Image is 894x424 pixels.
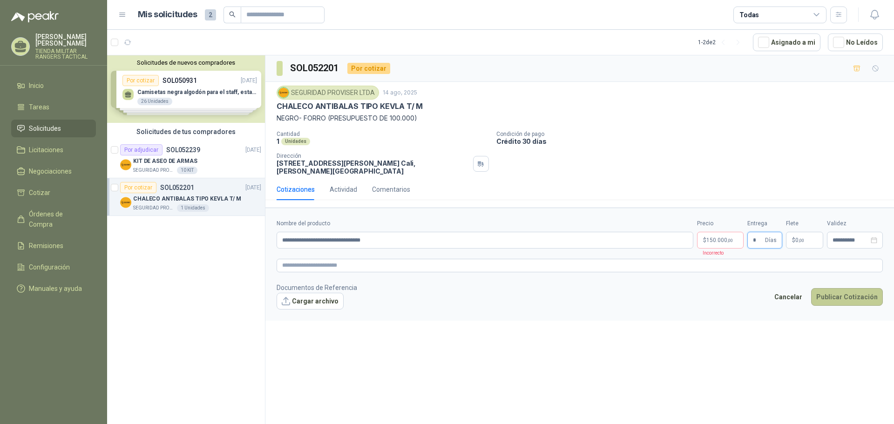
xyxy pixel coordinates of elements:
span: ,00 [799,238,804,243]
p: TIENDA MILITAR RANGERS TACTICAL [35,48,96,60]
div: 1 Unidades [177,204,209,212]
a: Por cotizarSOL052201[DATE] Company LogoCHALECO ANTIBALAS TIPO KEVLA T/ MSEGURIDAD PROVISER LTDA1 ... [107,178,265,216]
p: 14 ago, 2025 [383,88,417,97]
span: 2 [205,9,216,20]
a: Configuración [11,258,96,276]
span: 0 [795,237,804,243]
p: KIT DE ASEO DE ARMAS [133,157,197,166]
span: Cotizar [29,188,50,198]
span: Días [765,232,777,248]
a: Cotizar [11,184,96,202]
p: NEGRO- FORRO (PRESUPUESTO DE 100.000) [277,113,883,123]
span: Remisiones [29,241,63,251]
div: SEGURIDAD PROVISER LTDA [277,86,379,100]
a: Órdenes de Compra [11,205,96,233]
span: 150.000 [706,237,733,243]
span: $ [792,237,795,243]
p: $ 0,00 [786,232,823,249]
p: $150.000,00 [697,232,744,249]
p: CHALECO ANTIBALAS TIPO KEVLA T/ M [277,101,423,111]
p: Documentos de Referencia [277,283,357,293]
p: SEGURIDAD PROVISER LTDA [133,204,175,212]
p: SOL052239 [166,147,200,153]
span: Solicitudes [29,123,61,134]
p: SOL052201 [160,184,194,191]
a: Por adjudicarSOL052239[DATE] Company LogoKIT DE ASEO DE ARMASSEGURIDAD PROVISER LTDA10 KIT [107,141,265,178]
label: Entrega [747,219,782,228]
a: Inicio [11,77,96,94]
img: Company Logo [120,159,131,170]
div: Actividad [330,184,357,195]
span: Manuales y ayuda [29,283,82,294]
h1: Mis solicitudes [138,8,197,21]
span: Licitaciones [29,145,63,155]
span: Inicio [29,81,44,91]
div: 10 KIT [177,167,197,174]
button: Publicar Cotización [811,288,883,306]
div: Por cotizar [347,63,390,74]
div: Unidades [281,138,310,145]
p: Incorrecto [697,249,724,257]
p: [STREET_ADDRESS][PERSON_NAME] Cali , [PERSON_NAME][GEOGRAPHIC_DATA] [277,159,469,175]
a: Remisiones [11,237,96,255]
div: 1 - 2 de 2 [698,35,745,50]
a: Tareas [11,98,96,116]
div: Solicitudes de tus compradores [107,123,265,141]
label: Validez [827,219,883,228]
span: ,00 [727,238,733,243]
div: Por adjudicar [120,144,163,155]
a: Negociaciones [11,162,96,180]
a: Licitaciones [11,141,96,159]
p: CHALECO ANTIBALAS TIPO KEVLA T/ M [133,195,241,203]
p: [PERSON_NAME] [PERSON_NAME] [35,34,96,47]
a: Manuales y ayuda [11,280,96,297]
img: Company Logo [278,87,289,98]
span: Configuración [29,262,70,272]
div: Cotizaciones [277,184,315,195]
h3: SOL052201 [290,61,340,75]
button: No Leídos [828,34,883,51]
div: Por cotizar [120,182,156,193]
span: Tareas [29,102,49,112]
p: SEGURIDAD PROVISER LTDA [133,167,175,174]
div: Comentarios [372,184,410,195]
div: Solicitudes de nuevos compradoresPor cotizarSOL050931[DATE] Camisetas negra algodón para el staff... [107,55,265,123]
p: 1 [277,137,279,145]
span: Órdenes de Compra [29,209,87,229]
button: Asignado a mi [753,34,820,51]
button: Solicitudes de nuevos compradores [111,59,261,66]
label: Flete [786,219,823,228]
p: Cantidad [277,131,489,137]
button: Cargar archivo [277,293,344,310]
img: Logo peakr [11,11,59,22]
span: Negociaciones [29,166,72,176]
p: [DATE] [245,183,261,192]
p: Crédito 30 días [496,137,890,145]
div: Todas [739,10,759,20]
label: Nombre del producto [277,219,693,228]
p: Condición de pago [496,131,890,137]
span: search [229,11,236,18]
p: [DATE] [245,146,261,155]
label: Precio [697,219,744,228]
a: Solicitudes [11,120,96,137]
p: Dirección [277,153,469,159]
button: Cancelar [769,288,807,306]
img: Company Logo [120,197,131,208]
